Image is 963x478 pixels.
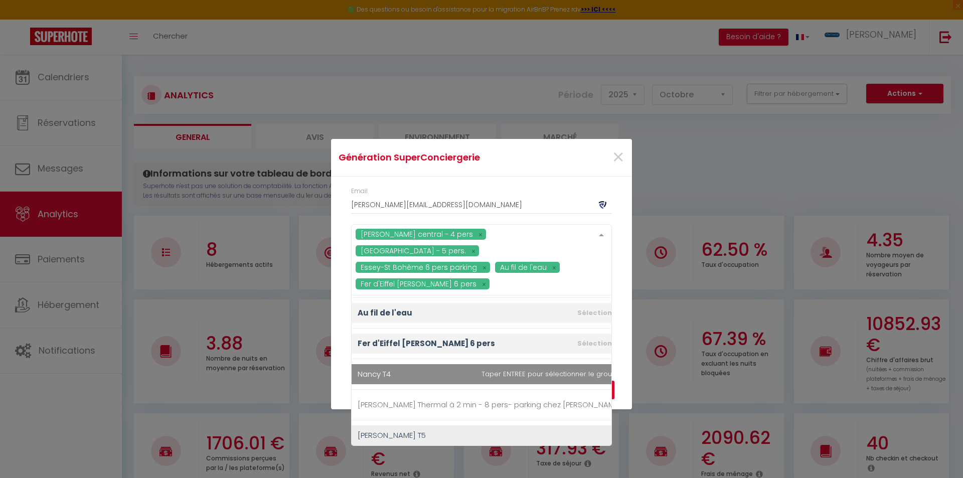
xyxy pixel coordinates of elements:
[351,187,368,196] label: Email
[358,369,391,379] span: Nancy T4
[361,262,477,272] span: Essey-St Bohème 6 pers parking
[339,150,525,165] h4: Génération SuperConciergerie
[358,307,412,318] span: Au fil de l'eau
[361,279,476,289] span: Fer d'Eiffel [PERSON_NAME] 6 pers
[358,399,621,410] span: [PERSON_NAME] Thermal à 2 min - 8 pers- parking chez [PERSON_NAME]
[612,142,624,173] span: ×
[361,246,466,256] span: [GEOGRAPHIC_DATA] - 5 pers.
[500,262,547,272] span: Au fil de l'eau
[358,430,426,440] span: [PERSON_NAME] T5
[612,147,624,169] button: Close
[361,229,473,239] span: [PERSON_NAME] central - 4 pers
[358,338,495,349] span: Fer d'Eiffel [PERSON_NAME] 6 pers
